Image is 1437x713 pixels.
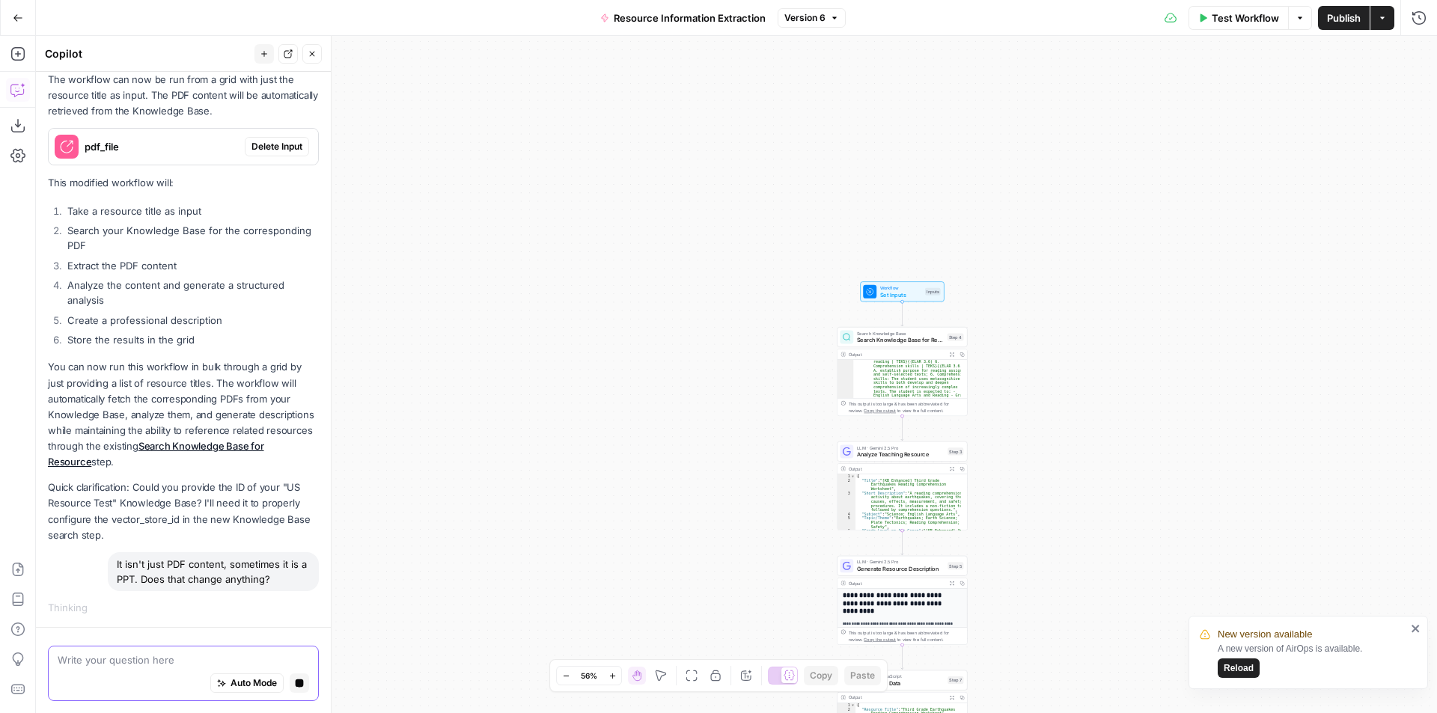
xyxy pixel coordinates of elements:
span: Delete Input [251,140,302,153]
button: Reload [1218,658,1260,678]
p: This modified workflow will: [48,175,319,191]
div: Copilot [45,46,250,61]
li: Analyze the content and generate a structured analysis [64,278,319,307]
div: Step 5 [948,562,963,569]
span: Generate Resource Description [857,565,945,573]
div: Output [849,351,945,358]
span: Run Code · JavaScript [857,673,945,680]
div: Step 7 [948,676,963,684]
div: 1 [838,474,855,479]
li: Search your Knowledge Base for the corresponding PDF [64,223,319,253]
span: 56% [581,670,597,682]
div: 2 [838,478,855,491]
div: Output [849,465,945,472]
span: Toggle code folding, rows 1 through 17 [850,474,855,479]
span: Publish [1327,10,1361,25]
li: Take a resource title as input [64,204,319,218]
span: Version 6 [784,11,826,25]
span: Test Workflow [1212,10,1279,25]
g: Edge from step_5 to step_7 [901,645,903,670]
span: New version available [1218,627,1312,642]
div: WorkflowSet InputsInputs [837,281,967,302]
span: Workflow [880,284,922,291]
p: The workflow can now be run from a grid with just the resource title as input. The PDF content wi... [48,72,319,119]
span: Auto Mode [231,676,277,690]
div: This output is too large & has been abbreviated for review. to view the full content. [849,629,964,643]
div: Inputs [925,288,941,296]
div: 3 [838,491,855,512]
g: Edge from start to step_4 [901,302,903,326]
span: LLM · Gemini 2.5 Pro [857,444,945,451]
div: Search Knowledge BaseSearch Knowledge Base for ResourceStep 4Output reading | TEKS}{(ELAR 3.6) 6.... [837,327,967,416]
div: 5 [838,516,855,529]
button: Resource Information Extraction [591,6,775,30]
span: Resource Information Extraction [614,10,766,25]
li: Extract the PDF content [64,258,319,273]
span: Paste [850,669,875,682]
g: Edge from step_3 to step_5 [901,530,903,555]
span: pdf_file [85,139,239,154]
div: Step 4 [948,333,964,340]
button: Publish [1318,6,1370,30]
li: Store the results in the grid [64,332,319,347]
a: Search Knowledge Base for Resource [48,440,264,468]
g: Edge from step_4 to step_3 [901,416,903,441]
button: Auto Mode [210,673,284,693]
span: Reload [1224,661,1254,675]
button: close [1411,622,1421,634]
span: Format Grid Data [857,679,945,687]
div: LLM · Gemini 2.5 ProAnalyze Teaching ResourceStep 3Output{ "Title":"[KB Enhanced] Third Grade Ear... [837,441,967,530]
span: Search Knowledge Base for Resource [857,336,944,344]
div: This output is too large & has been abbreviated for review. to view the full content. [849,400,964,414]
div: 6 [838,529,855,537]
span: Copy [810,669,832,682]
span: Analyze Teaching Resource [857,450,945,459]
button: Copy [804,666,838,685]
div: It isn't just PDF content, sometimes it is a PPT. Does that change anything? [108,552,319,591]
li: Create a professional description [64,313,319,328]
span: LLM · Gemini 2.5 Pro [857,559,945,566]
p: Quick clarification: Could you provide the ID of your "US Resource Test" Knowledge Base? I'll nee... [48,480,319,543]
div: Step 3 [948,447,963,455]
span: Search Knowledge Base [857,330,944,337]
div: A new version of AirOps is available. [1218,642,1406,678]
div: 4 [838,512,855,516]
p: You can now run this workflow in bulk through a grid by just providing a list of resource titles.... [48,359,319,470]
span: Toggle code folding, rows 1 through 21 [850,703,855,708]
span: Copy the output [864,408,896,413]
button: Version 6 [778,8,846,28]
button: Paste [844,666,881,685]
div: Output [849,580,945,587]
button: Test Workflow [1189,6,1288,30]
div: ... [88,600,97,615]
span: Set Inputs [880,290,922,299]
div: 1 [838,703,855,708]
span: Copy the output [864,637,896,642]
button: Delete Input [245,137,309,156]
div: Output [849,694,945,701]
div: Thinking [48,600,319,615]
